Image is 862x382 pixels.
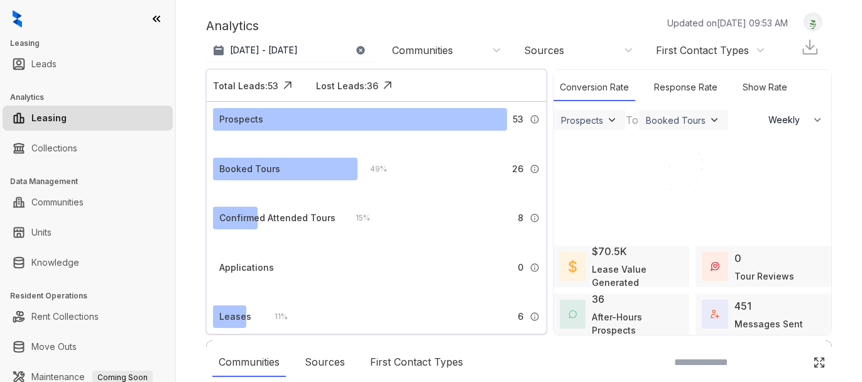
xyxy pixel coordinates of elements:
[212,348,286,377] div: Communities
[513,112,523,126] span: 53
[569,259,576,273] img: LeaseValue
[787,357,797,368] img: SearchIcon
[518,261,523,275] span: 0
[364,348,469,377] div: First Contact Types
[3,304,173,329] li: Rent Collections
[804,16,822,29] img: UserAvatar
[392,43,453,57] div: Communities
[31,304,99,329] a: Rent Collections
[592,292,604,307] div: 36
[3,334,173,359] li: Move Outs
[3,106,173,131] li: Leasing
[800,38,819,57] img: Download
[592,263,684,289] div: Lease Value Generated
[530,213,540,223] img: Info
[645,131,739,226] img: Loader
[219,310,251,324] div: Leases
[518,310,523,324] span: 6
[3,52,173,77] li: Leads
[761,109,831,131] button: Weekly
[13,10,22,28] img: logo
[10,92,175,103] h3: Analytics
[31,220,52,245] a: Units
[656,43,749,57] div: First Contact Types
[530,263,540,273] img: Info
[569,310,577,319] img: AfterHoursConversations
[626,112,638,128] div: To
[230,44,298,57] p: [DATE] - [DATE]
[10,176,175,187] h3: Data Management
[711,310,719,319] img: TotalFum
[3,250,173,275] li: Knowledge
[3,220,173,245] li: Units
[592,244,627,259] div: $70.5K
[10,290,175,302] h3: Resident Operations
[10,38,175,49] h3: Leasing
[213,79,278,92] div: Total Leads: 53
[530,114,540,124] img: Info
[219,211,336,225] div: Confirmed Attended Tours
[316,79,378,92] div: Lost Leads: 36
[3,190,173,215] li: Communities
[512,162,523,176] span: 26
[530,164,540,174] img: Info
[524,43,564,57] div: Sources
[357,162,387,176] div: 49 %
[206,39,376,62] button: [DATE] - [DATE]
[278,76,297,95] img: Click Icon
[561,115,603,126] div: Prospects
[31,190,84,215] a: Communities
[648,74,724,101] div: Response Rate
[31,52,57,77] a: Leads
[219,261,274,275] div: Applications
[219,162,280,176] div: Booked Tours
[734,251,741,266] div: 0
[262,310,288,324] div: 11 %
[206,16,259,35] p: Analytics
[31,250,79,275] a: Knowledge
[3,136,173,161] li: Collections
[606,114,618,126] img: ViewFilterArrow
[813,356,826,369] img: Click Icon
[31,106,67,131] a: Leasing
[667,16,788,30] p: Updated on [DATE] 09:53 AM
[734,270,794,283] div: Tour Reviews
[31,334,77,359] a: Move Outs
[768,114,807,126] span: Weekly
[31,136,77,161] a: Collections
[343,211,370,225] div: 15 %
[711,262,719,271] img: TourReviews
[298,348,351,377] div: Sources
[734,298,751,314] div: 451
[530,312,540,322] img: Info
[736,74,794,101] div: Show Rate
[554,74,635,101] div: Conversion Rate
[734,317,803,330] div: Messages Sent
[518,211,523,225] span: 8
[646,115,706,126] div: Booked Tours
[708,114,721,126] img: ViewFilterArrow
[592,310,683,337] div: After-Hours Prospects
[219,112,263,126] div: Prospects
[378,76,397,95] img: Click Icon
